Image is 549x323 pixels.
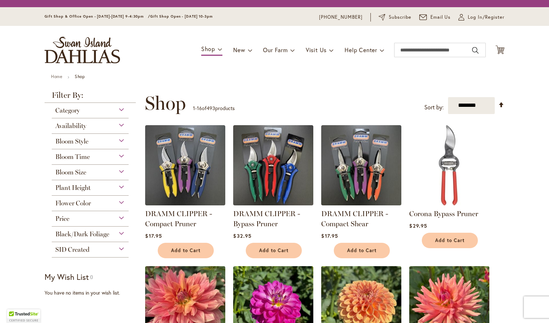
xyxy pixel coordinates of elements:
[321,125,401,205] img: DRAMM CLIPPER - Compact Shear
[233,209,300,228] a: DRAMM CLIPPER - Bypass Pruner
[233,200,313,207] a: DRAMM CLIPPER - Bypass Pruner
[55,199,91,207] span: Flower Color
[409,222,427,229] span: $29.95
[233,46,245,54] span: New
[389,14,411,21] span: Subscribe
[246,243,302,258] button: Add to Cart
[424,101,444,114] label: Sort by:
[55,106,80,114] span: Category
[263,46,287,54] span: Our Farm
[321,232,338,239] span: $17.95
[45,272,89,282] strong: My Wish List
[435,237,465,244] span: Add to Cart
[409,125,489,205] img: Corona Bypass Pruner
[45,289,140,296] div: You have no items in your wish list.
[55,168,86,176] span: Bloom Size
[55,153,90,161] span: Bloom Time
[158,243,214,258] button: Add to Cart
[145,125,225,205] img: DRAMM CLIPPER - Compact Pruner
[55,215,69,223] span: Price
[201,45,215,53] span: Shop
[145,232,162,239] span: $17.95
[409,209,478,218] a: Corona Bypass Pruner
[55,122,86,130] span: Availability
[321,209,388,228] a: DRAMM CLIPPER - Compact Shear
[75,74,85,79] strong: Shop
[347,247,377,254] span: Add to Cart
[171,247,200,254] span: Add to Cart
[430,14,451,21] span: Email Us
[55,230,109,238] span: Black/Dark Foliage
[472,45,479,56] button: Search
[193,105,195,112] span: 1
[197,105,202,112] span: 16
[45,37,120,63] a: store logo
[319,14,363,21] a: [PHONE_NUMBER]
[458,14,504,21] a: Log In/Register
[7,309,40,323] div: TrustedSite Certified
[207,105,215,112] span: 493
[419,14,451,21] a: Email Us
[233,232,251,239] span: $32.95
[55,184,91,192] span: Plant Height
[409,200,489,207] a: Corona Bypass Pruner
[55,137,88,145] span: Bloom Style
[145,209,212,228] a: DRAMM CLIPPER - Compact Pruner
[193,103,235,114] p: - of products
[468,14,504,21] span: Log In/Register
[145,92,186,114] span: Shop
[45,14,150,19] span: Gift Shop & Office Open - [DATE]-[DATE] 9-4:30pm /
[321,200,401,207] a: DRAMM CLIPPER - Compact Shear
[145,200,225,207] a: DRAMM CLIPPER - Compact Pruner
[345,46,377,54] span: Help Center
[150,14,213,19] span: Gift Shop Open - [DATE] 10-3pm
[233,125,313,205] img: DRAMM CLIPPER - Bypass Pruner
[45,91,136,103] strong: Filter By:
[379,14,411,21] a: Subscribe
[334,243,390,258] button: Add to Cart
[306,46,327,54] span: Visit Us
[55,246,89,254] span: SID Created
[51,74,62,79] a: Home
[259,247,289,254] span: Add to Cart
[422,233,478,248] button: Add to Cart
